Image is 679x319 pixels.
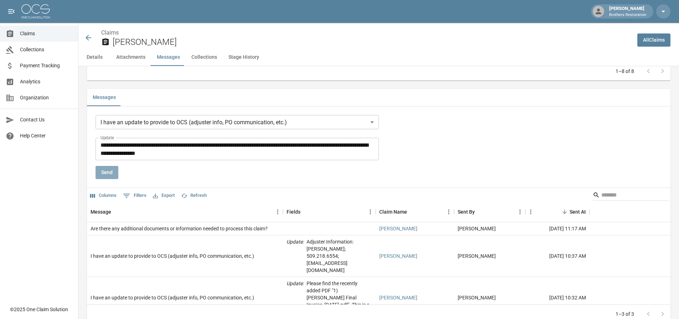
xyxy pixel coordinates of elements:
[20,62,72,69] span: Payment Tracking
[458,202,475,222] div: Sent By
[20,78,72,85] span: Analytics
[179,190,209,201] button: Refresh
[454,202,525,222] div: Sent By
[20,116,72,124] span: Contact Us
[307,238,372,274] p: Adjuster Information: [PERSON_NAME]; 509.218.6554; [EMAIL_ADDRESS][DOMAIN_NAME]
[21,4,50,19] img: ocs-logo-white-transparent.png
[287,238,304,274] p: Update :
[20,30,72,37] span: Claims
[20,94,72,101] span: Organization
[91,225,268,232] div: Are there any additional documents or information needed to process this claim?
[20,46,72,53] span: Collections
[87,202,283,222] div: Message
[283,202,376,222] div: Fields
[616,68,634,75] p: 1–8 of 8
[78,49,679,66] div: anchor tabs
[287,202,300,222] div: Fields
[458,294,496,301] div: Lucas Paredes
[186,49,223,66] button: Collections
[515,206,525,217] button: Menu
[376,202,454,222] div: Claim Name
[379,294,417,301] a: [PERSON_NAME]
[223,49,265,66] button: Stage History
[91,294,254,301] div: I have an update to provide to OCS (adjuster info, PO communication, etc.)
[609,12,646,18] p: Brothers Restoration
[151,190,176,201] button: Export
[637,33,670,47] a: AllClaims
[113,37,632,47] h2: [PERSON_NAME]
[379,252,417,260] a: [PERSON_NAME]
[4,4,19,19] button: open drawer
[379,202,407,222] div: Claim Name
[91,252,254,260] div: I have an update to provide to OCS (adjuster info, PO communication, etc.)
[606,5,649,18] div: [PERSON_NAME]
[300,207,310,217] button: Sort
[101,135,114,141] label: Update
[458,252,496,260] div: Lucas Paredes
[96,166,118,179] button: Send
[272,206,283,217] button: Menu
[458,225,496,232] div: Tanner Bingham
[10,306,68,313] div: © 2025 One Claim Solution
[525,202,590,222] div: Sent At
[78,49,110,66] button: Details
[379,225,417,232] a: [PERSON_NAME]
[20,132,72,140] span: Help Center
[443,206,454,217] button: Menu
[151,49,186,66] button: Messages
[88,190,118,201] button: Select columns
[110,49,151,66] button: Attachments
[307,280,372,315] p: Please find the recently added PDF "1) [PERSON_NAME] Final Invoice_[DATE].pdf". This is a revised...
[525,277,590,319] div: [DATE] 10:32 AM
[111,207,121,217] button: Sort
[101,28,632,37] nav: breadcrumb
[121,190,148,202] button: Show filters
[287,280,304,315] p: Update :
[570,202,586,222] div: Sent At
[593,189,669,202] div: Search
[475,207,485,217] button: Sort
[525,222,590,235] div: [DATE] 11:17 AM
[525,235,590,277] div: [DATE] 10:37 AM
[560,207,570,217] button: Sort
[407,207,417,217] button: Sort
[525,206,536,217] button: Menu
[87,89,122,106] button: Messages
[101,29,119,36] a: Claims
[87,89,670,106] div: related-list tabs
[91,202,111,222] div: Message
[96,115,379,129] div: I have an update to provide to OCS (adjuster info, PO communication, etc.)
[616,310,634,318] p: 1–3 of 3
[365,206,376,217] button: Menu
